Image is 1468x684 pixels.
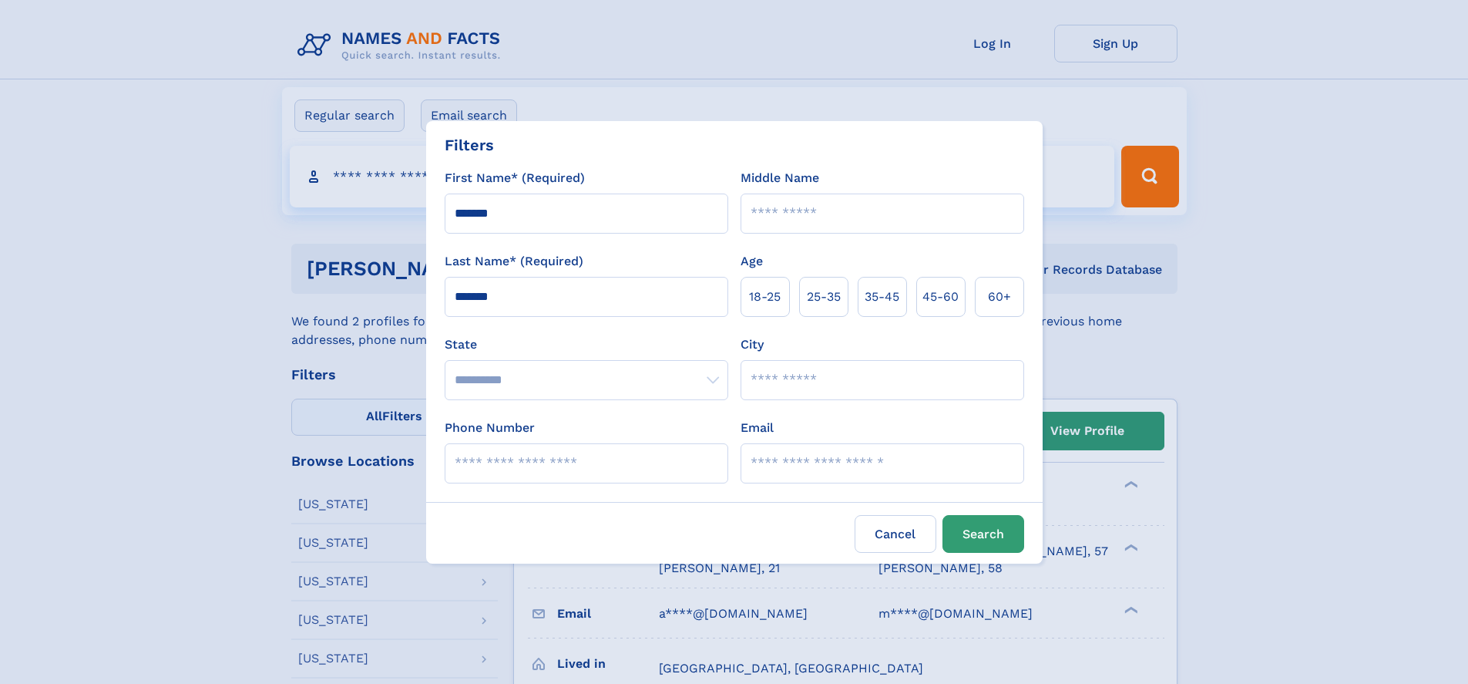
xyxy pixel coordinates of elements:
[942,515,1024,553] button: Search
[741,419,774,437] label: Email
[741,252,763,271] label: Age
[445,169,585,187] label: First Name* (Required)
[741,169,819,187] label: Middle Name
[445,335,728,354] label: State
[855,515,936,553] label: Cancel
[749,288,781,306] span: 18‑25
[445,419,535,437] label: Phone Number
[445,133,494,157] div: Filters
[988,288,1011,306] span: 60+
[741,335,764,354] label: City
[922,288,959,306] span: 45‑60
[865,288,899,306] span: 35‑45
[445,252,583,271] label: Last Name* (Required)
[807,288,841,306] span: 25‑35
